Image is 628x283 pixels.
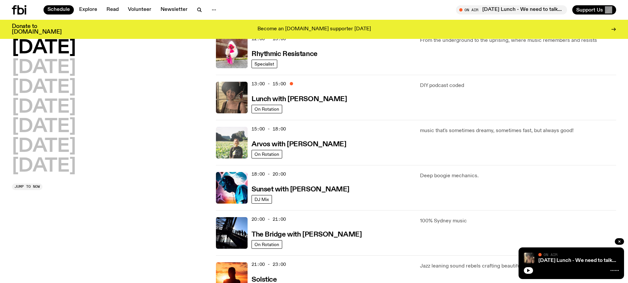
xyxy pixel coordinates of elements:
button: [DATE] [12,137,76,156]
img: Simon Caldwell stands side on, looking downwards. He has headphones on. Behind him is a brightly ... [216,172,248,204]
a: Sunset with [PERSON_NAME] [252,185,349,193]
a: Rhythmic Resistance [252,49,317,58]
button: [DATE] [12,39,76,57]
a: [DATE] Lunch - We need to talk... [538,258,616,263]
p: music that's sometimes dreamy, sometimes fast, but always good! [420,127,616,135]
h3: Donate to [DOMAIN_NAME] [12,24,62,35]
button: Support Us [572,5,616,14]
img: Bri is smiling and wearing a black t-shirt. She is standing in front of a lush, green field. Ther... [216,127,248,158]
a: Volunteer [124,5,155,14]
a: DJ Mix [252,195,272,204]
a: Lunch with [PERSON_NAME] [252,95,347,103]
span: Jump to now [15,185,40,188]
a: On Rotation [252,105,282,113]
span: Specialist [254,61,274,66]
p: 100% Sydney music [420,217,616,225]
h3: Rhythmic Resistance [252,51,317,58]
span: 20:00 - 21:00 [252,216,286,222]
a: On Rotation [252,240,282,249]
span: On Rotation [254,152,279,156]
button: [DATE] [12,59,76,77]
span: 13:00 - 15:00 [252,81,286,87]
button: [DATE] [12,157,76,176]
h3: Lunch with [PERSON_NAME] [252,96,347,103]
h3: The Bridge with [PERSON_NAME] [252,231,362,238]
span: 21:00 - 23:00 [252,261,286,268]
a: Specialist [252,60,277,68]
button: [DATE] [12,78,76,97]
p: Deep boogie mechanics. [420,172,616,180]
button: Jump to now [12,184,43,190]
button: [DATE] [12,98,76,117]
a: Arvos with [PERSON_NAME] [252,140,346,148]
button: [DATE] [12,118,76,136]
span: On Rotation [254,242,279,247]
a: The Bridge with [PERSON_NAME] [252,230,362,238]
h3: Sunset with [PERSON_NAME] [252,186,349,193]
span: DJ Mix [254,197,269,202]
img: People climb Sydney's Harbour Bridge [216,217,248,249]
p: Become an [DOMAIN_NAME] supporter [DATE] [257,26,371,32]
p: From the underground to the uprising, where music remembers and resists [420,37,616,44]
span: On Rotation [254,106,279,111]
img: Attu crouches on gravel in front of a brown wall. They are wearing a white fur coat with a hood, ... [216,37,248,68]
a: Schedule [44,5,74,14]
p: Jazz leaning sound rebels crafting beautifully intricate dreamscapes. [420,262,616,270]
a: Explore [75,5,101,14]
h3: Arvos with [PERSON_NAME] [252,141,346,148]
button: On Air[DATE] Lunch - We need to talk... [456,5,567,14]
span: 15:00 - 18:00 [252,126,286,132]
span: Support Us [576,7,603,13]
span: 18:00 - 20:00 [252,171,286,177]
a: Read [103,5,123,14]
a: On Rotation [252,150,282,158]
p: DIY podcast coded [420,82,616,90]
span: On Air [544,252,557,257]
a: Newsletter [157,5,192,14]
